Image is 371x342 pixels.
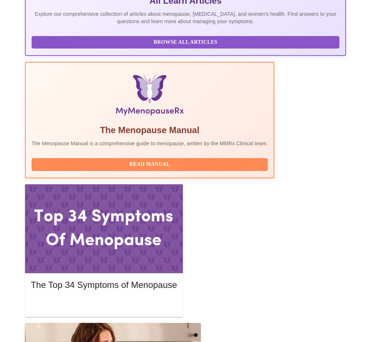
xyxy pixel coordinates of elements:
button: Browse All Articles [32,36,340,49]
a: Browse All Articles [32,39,342,45]
button: Read Manual [32,158,268,171]
p: The Menopause Manual is a comprehensive guide to menopause, written by the MMRx Clinical team. [32,140,268,147]
span: Read Manual [39,160,261,169]
a: Read Manual [32,161,270,167]
img: Menopause Manual [69,74,230,118]
a: Read More [31,300,179,306]
h5: The Menopause Manual [32,124,268,136]
p: Explore our comprehensive collection of articles about menopause, [MEDICAL_DATA], and women's hea... [32,10,340,25]
span: Browse All Articles [39,38,332,47]
span: Read More [38,299,170,309]
h5: The Top 34 Symptoms of Menopause [31,279,177,291]
button: Read More [31,298,177,310]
